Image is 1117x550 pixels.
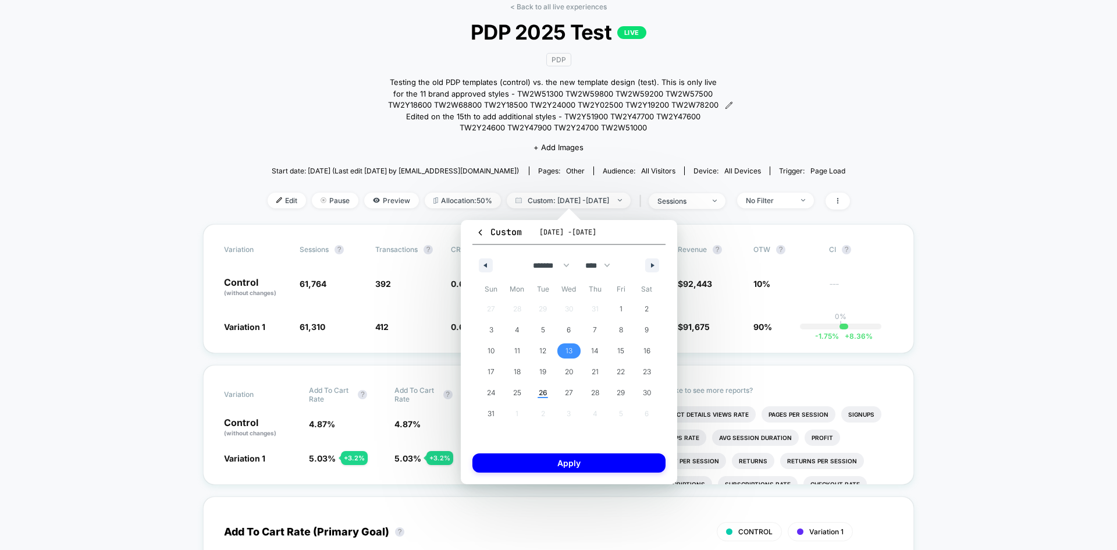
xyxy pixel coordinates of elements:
[801,199,805,201] img: end
[489,320,493,340] span: 3
[565,340,572,361] span: 13
[224,278,288,297] p: Control
[608,320,634,340] button: 8
[487,382,496,403] span: 24
[300,322,325,332] span: 61,310
[566,166,585,175] span: other
[810,166,845,175] span: Page Load
[309,419,335,429] span: 4.87 %
[567,320,571,340] span: 6
[805,430,840,446] li: Profit
[530,280,556,299] span: Tue
[617,26,646,39] p: LIVE
[309,386,352,403] span: Add To Cart Rate
[504,382,531,403] button: 25
[608,382,634,403] button: 29
[276,197,282,203] img: edit
[507,193,631,208] span: Custom: [DATE] - [DATE]
[556,340,582,361] button: 13
[488,403,495,424] span: 31
[617,382,625,403] span: 29
[753,322,772,332] span: 90%
[504,320,531,340] button: 4
[513,382,521,403] span: 25
[829,281,893,297] span: ---
[713,200,717,202] img: end
[634,280,660,299] span: Sat
[634,320,660,340] button: 9
[683,322,710,332] span: 91,675
[684,166,770,175] span: Device:
[839,321,842,329] p: |
[582,320,608,340] button: 7
[718,476,798,492] li: Subscriptions Rate
[472,226,666,245] button: Custom[DATE] -[DATE]
[426,451,453,465] div: + 3.2 %
[394,453,421,463] span: 5.03 %
[803,476,867,492] li: Checkout Rate
[478,403,504,424] button: 31
[515,197,522,203] img: calendar
[530,340,556,361] button: 12
[683,279,712,289] span: 92,443
[634,299,660,320] button: 2
[835,312,846,321] p: 0%
[678,245,707,254] span: Revenue
[649,386,893,395] p: Would like to see more reports?
[504,340,531,361] button: 11
[608,299,634,320] button: 1
[358,390,367,399] button: ?
[478,280,504,299] span: Sun
[530,361,556,382] button: 19
[753,245,817,254] span: OTW
[712,430,799,446] li: Avg Session Duration
[443,390,453,399] button: ?
[224,453,265,463] span: Variation 1
[617,361,625,382] span: 22
[565,382,573,403] span: 27
[556,320,582,340] button: 6
[478,340,504,361] button: 10
[539,361,546,382] span: 19
[556,280,582,299] span: Wed
[619,320,623,340] span: 8
[732,453,774,469] li: Returns
[433,197,438,204] img: rebalance
[649,406,756,423] li: Product Details Views Rate
[841,406,881,423] li: Signups
[645,320,649,340] span: 9
[603,166,675,175] div: Audience:
[608,361,634,382] button: 22
[504,361,531,382] button: 18
[678,322,710,332] span: $
[565,361,573,382] span: 20
[643,361,651,382] span: 23
[634,340,660,361] button: 16
[539,382,547,403] span: 26
[657,197,704,205] div: sessions
[780,453,864,469] li: Returns Per Session
[815,332,839,340] span: -1.75 %
[776,245,785,254] button: ?
[530,320,556,340] button: 5
[643,340,650,361] span: 16
[582,361,608,382] button: 21
[678,279,712,289] span: $
[224,418,297,438] p: Control
[394,386,437,403] span: Add To Cart Rate
[425,193,501,208] span: Allocation: 50%
[224,322,265,332] span: Variation 1
[738,527,773,536] span: CONTROL
[556,382,582,403] button: 27
[504,280,531,299] span: Mon
[617,340,624,361] span: 15
[478,361,504,382] button: 17
[829,245,893,254] span: CI
[488,361,495,382] span: 17
[539,340,546,361] span: 12
[634,382,660,403] button: 30
[845,332,849,340] span: +
[514,340,520,361] span: 11
[272,166,519,175] span: Start date: [DATE] (Last edit [DATE] by [EMAIL_ADDRESS][DOMAIN_NAME])
[839,332,873,340] span: 8.36 %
